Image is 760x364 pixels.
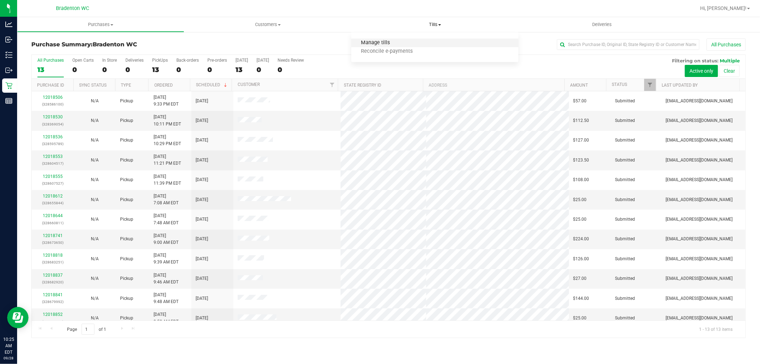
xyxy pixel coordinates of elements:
[91,138,99,143] span: Not Applicable
[196,256,208,262] span: [DATE]
[666,176,733,183] span: [EMAIL_ADDRESS][DOMAIN_NAME]
[573,176,589,183] span: $108.00
[326,79,338,91] a: Filter
[666,117,733,124] span: [EMAIL_ADDRESS][DOMAIN_NAME]
[91,256,99,261] span: Not Applicable
[154,272,179,286] span: [DATE] 9:46 AM EDT
[43,273,63,278] a: 12018837
[176,58,199,63] div: Back-orders
[43,213,63,218] a: 12018644
[91,315,99,322] button: N/A
[152,66,168,74] div: 13
[196,295,208,302] span: [DATE]
[120,137,133,144] span: Pickup
[36,239,69,246] p: (328673650)
[570,83,588,88] a: Amount
[700,5,746,11] span: Hi, [PERSON_NAME]!
[93,41,137,48] span: Bradenton WC
[344,83,381,88] a: State Registry ID
[666,137,733,144] span: [EMAIL_ADDRESS][DOMAIN_NAME]
[207,58,227,63] div: Pre-orders
[31,41,269,48] h3: Purchase Summary:
[5,97,12,104] inline-svg: Reports
[685,65,718,77] button: Active only
[351,21,518,28] span: Tills
[615,176,635,183] span: Submitted
[615,256,635,262] span: Submitted
[236,66,248,74] div: 13
[573,275,587,282] span: $27.00
[154,114,181,127] span: [DATE] 10:11 PM EDT
[666,98,733,104] span: [EMAIL_ADDRESS][DOMAIN_NAME]
[154,212,179,226] span: [DATE] 7:48 AM EDT
[154,292,179,305] span: [DATE] 9:48 AM EDT
[185,21,351,28] span: Customers
[3,355,14,361] p: 09/28
[573,295,589,302] span: $144.00
[36,298,69,305] p: (328679992)
[91,157,99,164] button: N/A
[196,137,208,144] span: [DATE]
[176,66,199,74] div: 0
[573,256,589,262] span: $126.00
[43,292,63,297] a: 12018841
[196,157,208,164] span: [DATE]
[666,315,733,322] span: [EMAIL_ADDRESS][DOMAIN_NAME]
[120,216,133,223] span: Pickup
[351,48,422,55] span: Reconcile e-payments
[3,336,14,355] p: 10:25 AM EDT
[278,58,304,63] div: Needs Review
[257,66,269,74] div: 0
[37,66,64,74] div: 13
[91,197,99,202] span: Not Applicable
[154,153,181,167] span: [DATE] 11:21 PM EDT
[666,275,733,282] span: [EMAIL_ADDRESS][DOMAIN_NAME]
[238,82,260,87] a: Customer
[91,118,99,123] span: Not Applicable
[573,98,587,104] span: $57.00
[56,5,89,11] span: Bradenton WC
[120,196,133,203] span: Pickup
[120,236,133,242] span: Pickup
[196,176,208,183] span: [DATE]
[154,311,179,325] span: [DATE] 9:52 AM EDT
[196,236,208,242] span: [DATE]
[91,275,99,282] button: N/A
[17,17,184,32] a: Purchases
[43,174,63,179] a: 12018555
[36,160,69,167] p: (328604517)
[72,58,94,63] div: Open Carts
[154,134,181,147] span: [DATE] 10:29 PM EDT
[557,39,699,50] input: Search Purchase ID, Original ID, State Registry ID or Customer Name...
[615,275,635,282] span: Submitted
[91,177,99,182] span: Not Applicable
[154,193,179,206] span: [DATE] 7:08 AM EDT
[37,83,64,88] a: Purchase ID
[615,137,635,144] span: Submitted
[61,324,112,335] span: Page of 1
[573,315,587,322] span: $25.00
[36,200,69,206] p: (328655844)
[351,17,518,32] a: Tills Manage tills Reconcile e-payments
[666,216,733,223] span: [EMAIL_ADDRESS][DOMAIN_NAME]
[91,98,99,103] span: Not Applicable
[719,65,740,77] button: Clear
[184,17,351,32] a: Customers
[72,66,94,74] div: 0
[207,66,227,74] div: 0
[257,58,269,63] div: [DATE]
[615,295,635,302] span: Submitted
[154,94,179,108] span: [DATE] 9:33 PM EDT
[615,236,635,242] span: Submitted
[196,275,208,282] span: [DATE]
[102,66,117,74] div: 0
[615,157,635,164] span: Submitted
[91,276,99,281] span: Not Applicable
[236,58,248,63] div: [DATE]
[612,82,627,87] a: Status
[91,216,99,223] button: N/A
[82,324,94,335] input: 1
[666,236,733,242] span: [EMAIL_ADDRESS][DOMAIN_NAME]
[120,295,133,302] span: Pickup
[91,98,99,104] button: N/A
